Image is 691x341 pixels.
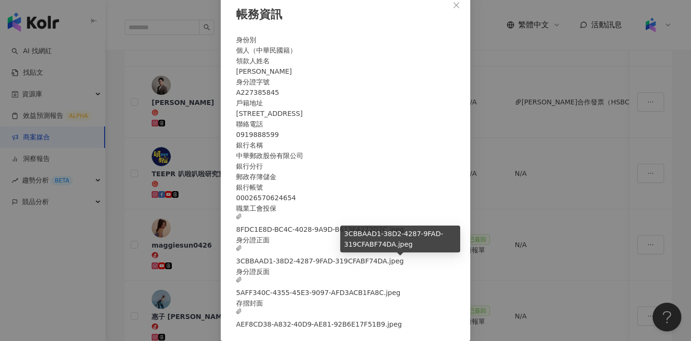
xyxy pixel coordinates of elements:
[236,214,404,235] span: 8FDC1E8D-BC4C-4028-9A9D-B613F4272D7C.jpeg
[236,182,455,193] div: 銀行帳號
[236,277,401,298] span: 5AFF340C-4355-45E3-9097-AFD3ACB1FA8C.jpeg
[236,129,455,140] div: 0919888599
[236,171,455,182] div: 郵政存簿儲金
[236,119,455,129] div: 聯絡電話
[236,98,455,108] div: 戶籍地址
[236,77,455,87] div: 身分證字號
[236,87,455,98] div: A227385845
[236,45,455,56] div: 個人（中華民國籍）
[236,203,455,214] div: 職業工會投保
[340,226,460,252] div: 3CBBAAD1-38D2-4287-9FAD-319CFABF74DA.jpeg
[236,150,455,161] div: 中華郵政股份有限公司
[236,56,455,66] div: 領款人姓名
[236,235,455,245] div: 身分證正面
[236,108,455,119] div: [STREET_ADDRESS]
[236,266,455,277] div: 身分證反面
[236,7,455,23] div: 帳務資訊
[236,140,455,150] div: 銀行名稱
[236,298,455,308] div: 存摺封面
[236,245,404,266] span: 3CBBAAD1-38D2-4287-9FAD-319CFABF74DA.jpeg
[236,34,455,45] div: 身份別
[236,161,455,171] div: 銀行分行
[453,1,460,9] span: close
[236,193,455,203] div: 00026570624654
[236,308,402,330] span: AEF8CD38-A832-40D9-AE81-92B6E17F51B9.jpeg
[236,66,455,77] div: [PERSON_NAME]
